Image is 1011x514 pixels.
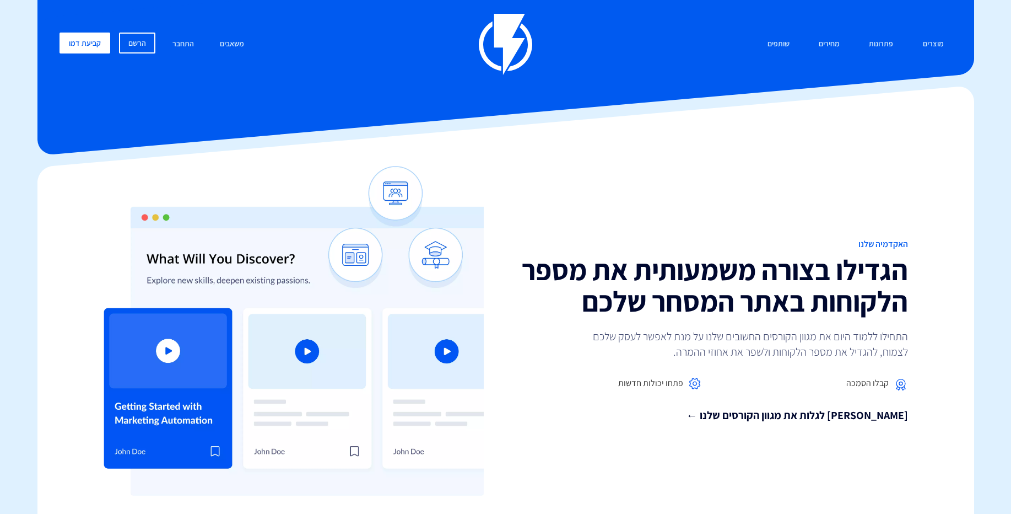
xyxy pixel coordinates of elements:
span: פתחו יכולות חדשות [618,377,683,390]
span: קבלו הסמכה [846,377,889,390]
a: מחירים [810,33,848,56]
a: קביעת דמו [60,33,110,53]
h1: האקדמיה שלנו [514,239,908,249]
a: [PERSON_NAME] לגלות את מגוון הקורסים שלנו ← [514,408,908,424]
a: התחבר [164,33,202,56]
a: מוצרים [915,33,952,56]
a: שותפים [759,33,798,56]
h2: הגדילו בצורה משמעותית את מספר הלקוחות באתר המסחר שלכם [514,254,908,317]
a: הרשם [119,33,155,53]
a: משאבים [212,33,252,56]
p: התחילו ללמוד היום את מגוון הקורסים החשובים שלנו על מנת לאפשר לעסק שלכם לצמוח, להגדיל את מספר הלקו... [577,329,908,360]
a: פתרונות [861,33,901,56]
